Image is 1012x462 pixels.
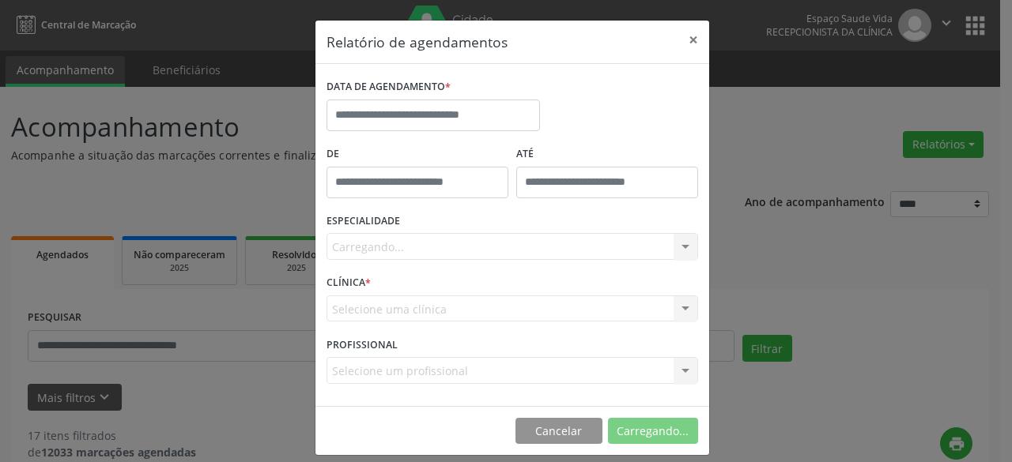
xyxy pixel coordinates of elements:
[327,32,508,52] h5: Relatório de agendamentos
[515,418,602,445] button: Cancelar
[678,21,709,59] button: Close
[327,271,371,295] label: CLÍNICA
[327,75,451,100] label: DATA DE AGENDAMENTO
[327,209,400,234] label: ESPECIALIDADE
[516,142,698,167] label: ATÉ
[608,418,698,445] button: Carregando...
[327,142,508,167] label: De
[327,332,398,357] label: PROFISSIONAL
